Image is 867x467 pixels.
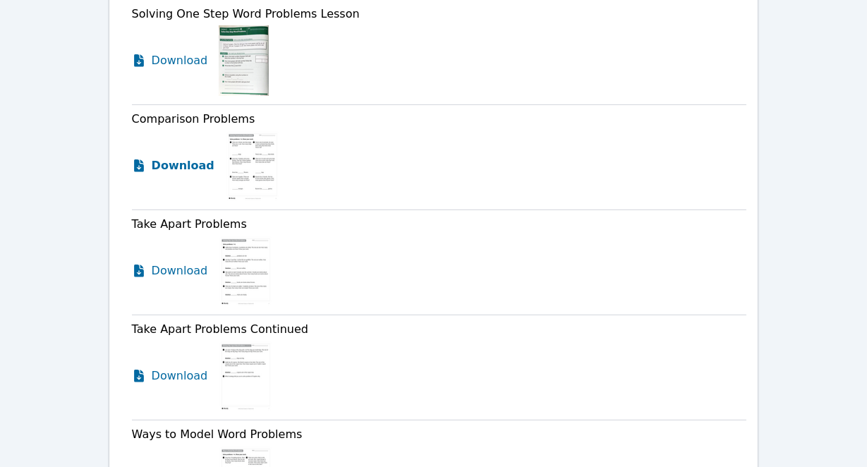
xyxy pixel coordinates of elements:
[219,236,273,306] img: Take Apart Problems
[219,341,273,411] img: Take Apart Problems Continued
[152,157,214,174] span: Download
[152,262,208,279] span: Download
[132,7,360,20] span: Solving One Step Word Problems Lesson
[132,427,303,441] span: Ways to Model Word Problems
[219,25,269,96] img: Solving One Step Word Problems Lesson
[132,341,208,411] a: Download
[132,322,308,336] span: Take Apart Problems Continued
[132,25,208,96] a: Download
[152,368,208,384] span: Download
[132,217,247,231] span: Take Apart Problems
[132,131,214,201] a: Download
[132,236,208,306] a: Download
[226,131,280,201] img: Comparison Problems
[132,112,255,126] span: Comparison Problems
[152,52,208,69] span: Download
